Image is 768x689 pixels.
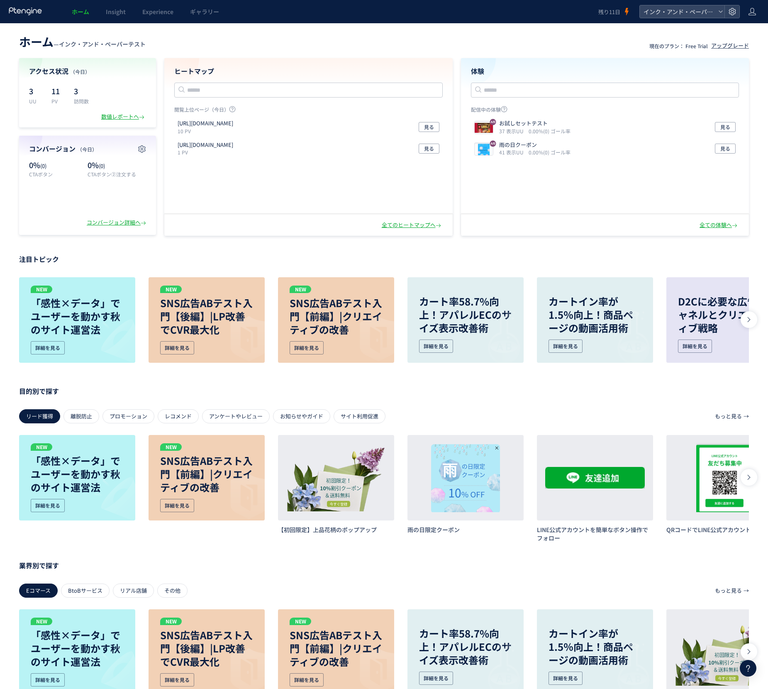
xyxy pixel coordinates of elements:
[160,286,182,293] p: NEW
[499,149,527,156] i: 41 表示UU
[290,628,383,668] p: SNS広告ABテスト入門【前編】|クリエイティブの改善
[649,42,708,49] p: 現在のプラン： Free Trial
[51,84,64,98] p: 11
[471,66,739,76] h4: 体験
[87,219,148,227] div: コンバージョン詳細へ
[641,5,715,18] span: インク・アンド・ペーパーテスト
[29,144,146,154] h4: コンバージョン
[178,149,236,156] p: 1 PV
[720,144,730,154] span: 見る
[174,106,443,116] p: 閲覧上位ページ（今日）
[88,171,146,178] p: CTAボタン②注文する
[419,672,453,685] div: 詳細を見る
[419,122,439,132] button: 見る
[160,454,253,494] p: SNS広告ABテスト入門【前編】|クリエイティブの改善
[213,469,265,520] img: image
[101,113,146,121] div: 数値レポートへ
[142,7,173,16] span: Experience
[715,409,742,423] p: もっと見る
[29,66,146,76] h4: アクセス状況
[59,40,146,48] span: インク・アンド・ペーパーテスト
[499,120,567,127] p: お試しセットテスト
[160,296,253,336] p: SNS広告ABテスト入門【後編】|LP改善でCVR最大化
[342,311,394,363] img: image
[419,340,453,353] div: 詳細を見る
[529,127,571,134] i: 0.00%(0) ゴール率
[157,584,188,598] div: その他
[419,627,512,667] p: カート率58.7%向上！アパレルECのサイズ表示改善術
[549,672,583,685] div: 詳細を見る
[715,122,736,132] button: 見る
[31,499,65,512] div: 詳細を見る
[99,162,105,170] span: (0)
[61,584,110,598] div: BtoBサービス
[19,584,58,598] div: Eコマース
[549,627,641,667] p: カートイン率が1.5％向上！商品ページの動画活用術
[70,68,90,75] span: （今日）
[290,296,383,336] p: SNS広告ABテスト入門【前編】|クリエイティブの改善
[31,454,124,494] p: 「感性×データ」でユーザーを動かす秋のサイト運営法
[290,341,324,354] div: 詳細を見る
[598,8,620,16] span: 残り11日
[382,221,443,229] div: 全てのヒートマップへ
[537,525,653,542] h3: LINE公式アカウントを簡単なボタン操作でフォロー
[334,409,385,423] div: サイト利用促進
[290,618,311,625] p: NEW
[720,122,730,132] span: 見る
[88,160,146,171] p: 0%
[178,127,236,134] p: 10 PV
[178,120,233,127] p: https://share.fcoop-enjoy.jp/tooltest/b2
[472,311,524,363] img: image
[678,340,712,353] div: 詳細を見る
[278,525,394,534] h3: 【初回限定】上品花柄のポップアップ
[29,98,41,105] p: UU
[744,584,749,598] p: →
[744,409,749,423] p: →
[19,33,54,50] span: ホーム
[190,7,219,16] span: ギャラリー
[29,160,83,171] p: 0%
[31,628,124,668] p: 「感性×データ」でユーザーを動かす秋のサイト運営法
[31,443,52,451] p: NEW
[475,122,493,134] img: c531d34fb1f1c0f34e7f106b546867881755076070712.jpeg
[419,295,512,335] p: カート率58.7%向上！アパレルECのサイズ表示改善術
[74,84,89,98] p: 3
[31,618,52,625] p: NEW
[51,98,64,105] p: PV
[715,584,742,598] p: もっと見る
[31,286,52,293] p: NEW
[290,286,311,293] p: NEW
[19,33,146,50] div: —
[529,149,571,156] i: 0.00%(0) ゴール率
[31,673,65,687] div: 詳細を見る
[31,341,65,354] div: 詳細を見る
[40,162,46,170] span: (0)
[113,584,154,598] div: リアル店舗
[77,146,97,153] span: （今日）
[290,673,324,687] div: 詳細を見る
[19,409,60,423] div: リード獲得
[160,628,253,668] p: SNS広告ABテスト入門【後編】|LP改善でCVR最大化
[601,311,653,363] img: image
[31,296,124,336] p: 「感性×データ」でユーザーを動かす秋のサイト運営法
[160,443,182,451] p: NEW
[160,341,194,354] div: 詳細を見る
[83,469,135,520] img: image
[499,141,567,149] p: 雨の日クーポン
[419,144,439,154] button: 見る
[102,409,154,423] div: プロモーション
[475,144,493,155] img: 6b65303907ae26a98f09416d6024ab311755157580125.png
[407,525,524,534] h3: 雨の日限定クーポン
[273,409,330,423] div: お知らせやガイド
[700,221,739,229] div: 全ての体験へ
[158,409,199,423] div: レコメンド
[160,673,194,687] div: 詳細を見る
[74,98,89,105] p: 訪問数
[711,42,749,50] div: アップグレード
[160,618,182,625] p: NEW
[549,340,583,353] div: 詳細を見る
[499,127,527,134] i: 37 表示UU
[29,84,41,98] p: 3
[19,559,749,572] p: 業界別で探す
[29,171,83,178] p: CTAボタン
